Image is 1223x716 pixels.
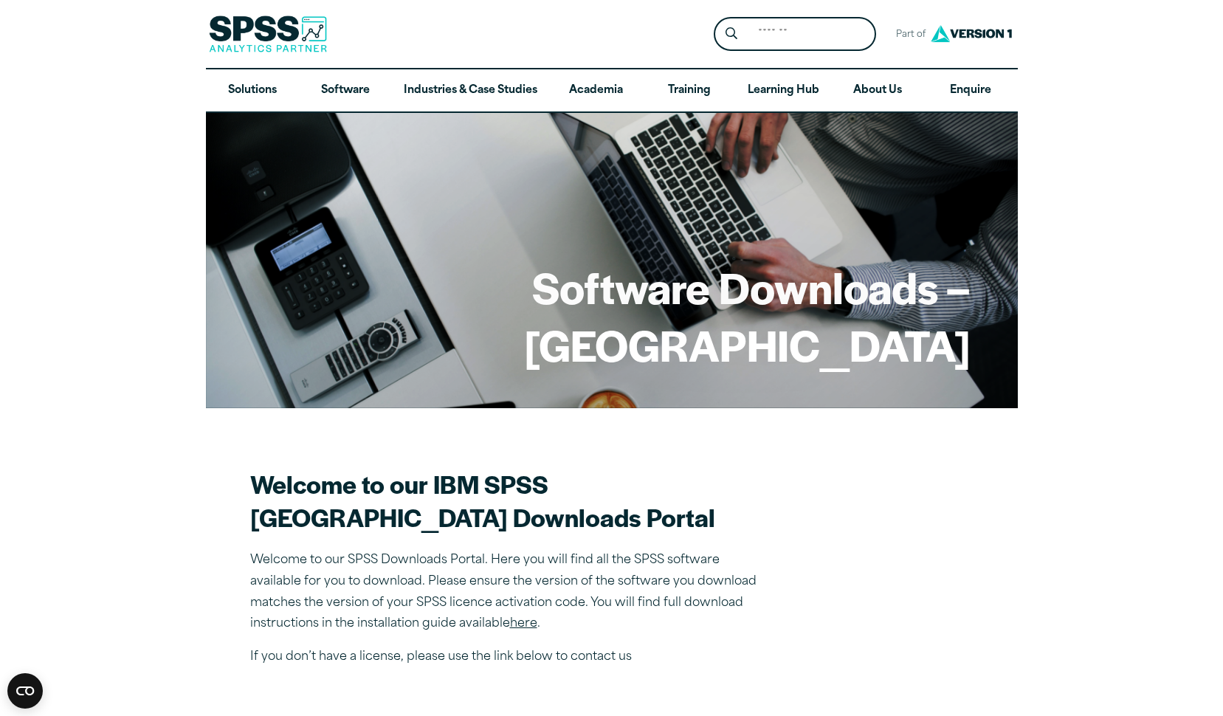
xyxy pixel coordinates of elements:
[299,69,392,112] a: Software
[831,69,924,112] a: About Us
[736,69,831,112] a: Learning Hub
[717,21,745,48] button: Search magnifying glass icon
[549,69,642,112] a: Academia
[714,17,876,52] form: Site Header Search Form
[209,16,327,52] img: SPSS Analytics Partner
[206,69,1018,112] nav: Desktop version of site main menu
[250,647,767,668] p: If you don’t have a license, please use the link below to contact us
[250,550,767,635] p: Welcome to our SPSS Downloads Portal. Here you will find all the SPSS software available for you ...
[510,618,537,630] a: here
[642,69,735,112] a: Training
[250,467,767,534] h2: Welcome to our IBM SPSS [GEOGRAPHIC_DATA] Downloads Portal
[927,20,1016,47] img: Version1 Logo
[392,69,549,112] a: Industries & Case Studies
[888,24,927,46] span: Part of
[726,27,737,40] svg: Search magnifying glass icon
[206,69,299,112] a: Solutions
[924,69,1017,112] a: Enquire
[253,258,971,373] h1: Software Downloads – [GEOGRAPHIC_DATA]
[7,673,43,709] button: Open CMP widget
